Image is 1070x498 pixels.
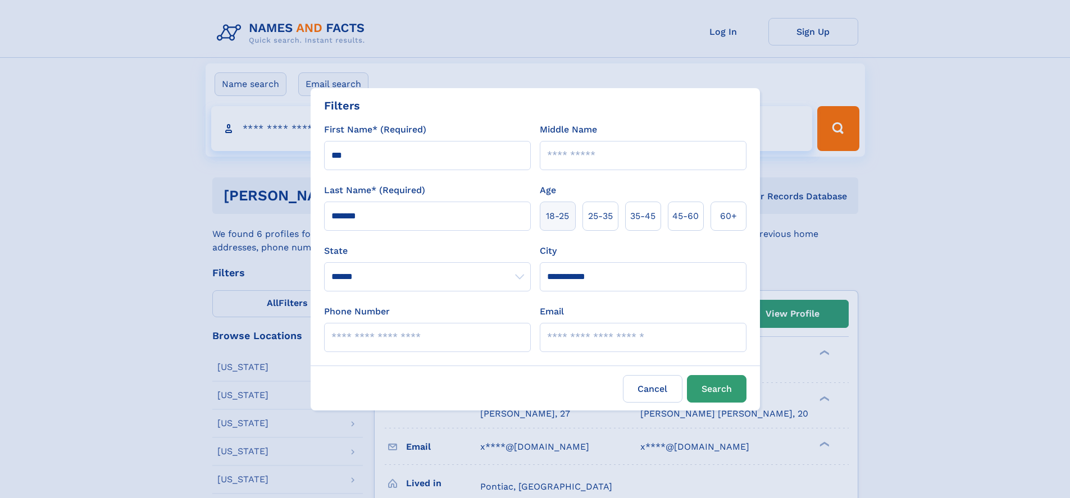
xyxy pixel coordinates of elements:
span: 35‑45 [630,209,655,223]
label: State [324,244,531,258]
span: 18‑25 [546,209,569,223]
label: Cancel [623,375,682,403]
label: Middle Name [540,123,597,136]
label: Phone Number [324,305,390,318]
label: First Name* (Required) [324,123,426,136]
label: Last Name* (Required) [324,184,425,197]
span: 60+ [720,209,737,223]
span: 45‑60 [672,209,699,223]
label: City [540,244,557,258]
label: Email [540,305,564,318]
span: 25‑35 [588,209,613,223]
label: Age [540,184,556,197]
div: Filters [324,97,360,114]
button: Search [687,375,746,403]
